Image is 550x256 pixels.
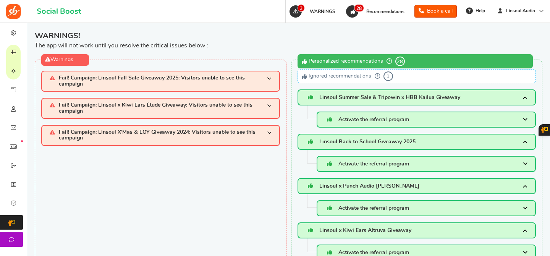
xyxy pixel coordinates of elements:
span: 3 [298,4,305,12]
span: Activate the referral program [338,250,409,255]
span: Fail! Campaign: Linsoul X'Mas & EOY Giveaway 2024: Visitors unable to see this campaign [59,130,267,141]
span: Recommendations [366,9,404,14]
span: Fail! Campaign: Linsoul x Kiwi Ears Étude Giveaway: Visitors unable to see this campaign [59,102,267,114]
span: Activate the referral program [338,206,409,211]
span: Fail! Campaign: Linsoul Fall Sale Giveaway 2025: Visitors unable to see this campaign [59,75,267,87]
span: WARNINGS! [35,31,542,41]
div: Warnings [41,54,89,66]
img: Social Boost [6,4,21,19]
span: 28 [354,4,364,12]
a: Help [463,5,489,17]
span: WARNINGS [310,9,335,14]
span: Linsoul x Kiwi Ears Altruva Giveaway [319,228,411,233]
span: Activate the referral program [338,161,409,167]
span: 1 [383,71,393,81]
div: The app will not work until you resolve the critical issues below : [35,31,542,50]
span: Linsoul x Punch Audio [PERSON_NAME] [319,183,419,189]
span: Linsoul Summer Sale & Tripowin x HBB Kailua Giveaway [319,95,460,100]
div: Ignored recommendations [298,69,536,83]
span: 28 [395,57,405,66]
a: 3 WARNINGS [289,5,339,18]
h1: Social Boost [37,7,81,16]
span: Linsoul Back to School Giveaway 2025 [319,139,416,144]
a: Book a call [414,5,457,18]
span: Activate the referral program [338,117,409,122]
div: Personalized recommendations [298,54,533,68]
a: 28 Recommendations [345,5,408,18]
span: Linsoul Audio [503,8,538,14]
em: New [21,140,23,142]
span: Help [474,8,485,14]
